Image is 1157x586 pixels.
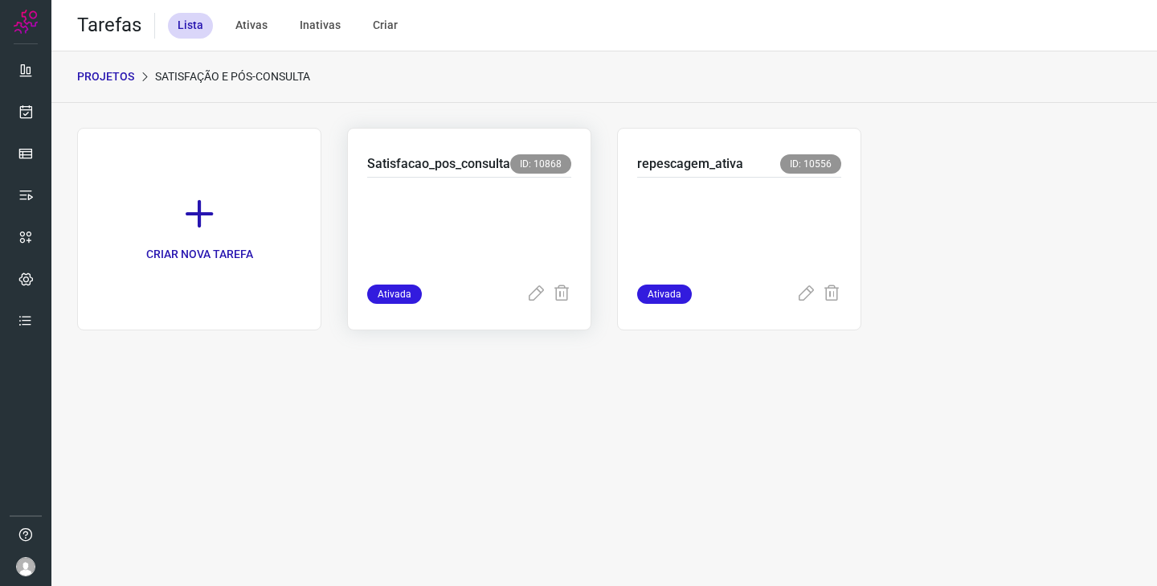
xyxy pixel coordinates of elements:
[155,68,310,85] p: Satisfação e Pós-Consulta
[367,154,510,174] p: Satisfacao_pos_consulta
[146,246,253,263] p: CRIAR NOVA TAREFA
[16,557,35,576] img: avatar-user-boy.jpg
[77,128,321,330] a: CRIAR NOVA TAREFA
[510,154,571,174] span: ID: 10868
[367,285,422,304] span: Ativada
[14,10,38,34] img: Logo
[168,13,213,39] div: Lista
[77,14,141,37] h2: Tarefas
[363,13,407,39] div: Criar
[226,13,277,39] div: Ativas
[290,13,350,39] div: Inativas
[780,154,841,174] span: ID: 10556
[637,285,692,304] span: Ativada
[77,68,134,85] p: PROJETOS
[637,154,743,174] p: repescagem_ativa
